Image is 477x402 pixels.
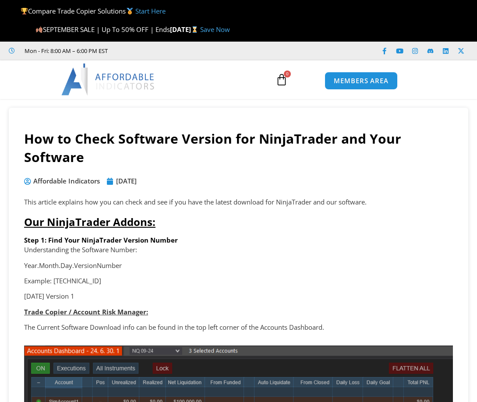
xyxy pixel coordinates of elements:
span: 0 [284,71,291,78]
time: [DATE] [116,176,137,185]
img: 🏆 [21,8,28,14]
p: Understanding the Software Number: [24,244,453,256]
a: MEMBERS AREA [325,72,398,90]
img: LogoAI [61,63,155,95]
h1: How to Check Software Version for NinjaTrader and Your Software [24,130,453,166]
p: [DATE] Version 1 [24,290,453,303]
a: Save Now [200,25,230,34]
strong: [DATE] [170,25,200,34]
img: ⌛ [191,26,198,33]
strong: Trade Copier / Account Risk Manager: [24,307,148,316]
span: Our NinjaTrader Addons: [24,215,155,229]
img: 🍂 [36,26,42,33]
p: Year.Month.Day.VersionNumber [24,260,453,272]
span: Mon - Fri: 8:00 AM – 6:00 PM EST [22,46,108,56]
img: 🥇 [127,8,133,14]
a: 0 [262,67,301,92]
p: This article explains how you can check and see if you have the latest download for NinjaTrader a... [24,196,453,208]
p: The Current Software Download info can be found in the top left corner of the Accounts Dashboard. [24,321,453,334]
p: Example: [TECHNICAL_ID] [24,275,453,287]
a: Start Here [135,7,166,15]
span: Affordable Indicators [31,175,100,187]
span: Compare Trade Copier Solutions [21,7,165,15]
span: MEMBERS AREA [334,78,389,84]
span: SEPTEMBER SALE | Up To 50% OFF | Ends [35,25,170,34]
h6: Step 1: Find Your NinjaTrader Version Number [24,236,453,244]
iframe: Customer reviews powered by Trustpilot [112,46,244,55]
